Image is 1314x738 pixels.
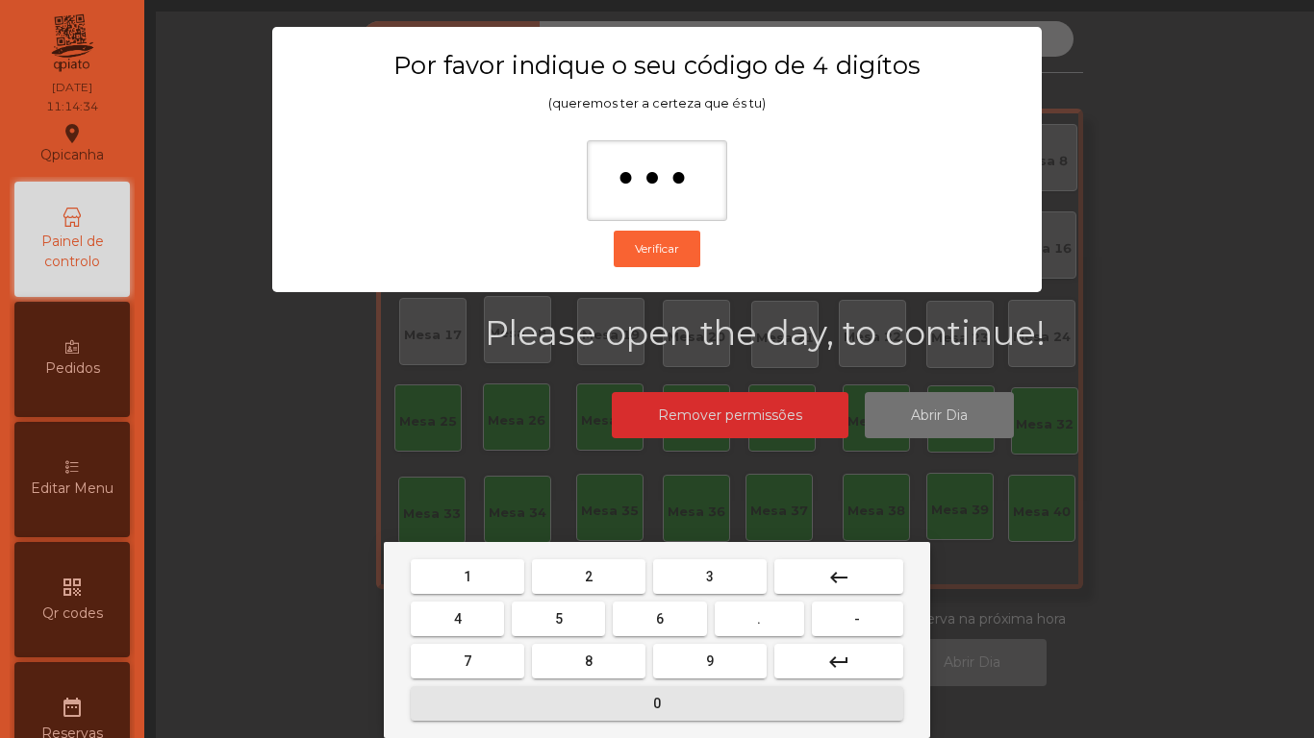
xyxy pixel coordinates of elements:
span: 0 [653,696,661,711]
mat-icon: keyboard_return [827,651,850,674]
mat-icon: keyboard_backspace [827,566,850,589]
span: - [854,611,860,627]
span: 9 [706,653,714,669]
span: 7 [464,653,471,669]
span: 4 [454,611,462,627]
span: . [757,611,761,627]
span: 8 [585,653,593,669]
h3: Por favor indique o seu código de 4 digítos [310,50,1004,81]
span: 6 [656,611,664,627]
button: Verificar [614,231,700,267]
span: (queremos ter a certeza que és tu) [548,96,766,111]
span: 3 [706,569,714,584]
span: 5 [555,611,563,627]
span: 1 [464,569,471,584]
span: 2 [585,569,593,584]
